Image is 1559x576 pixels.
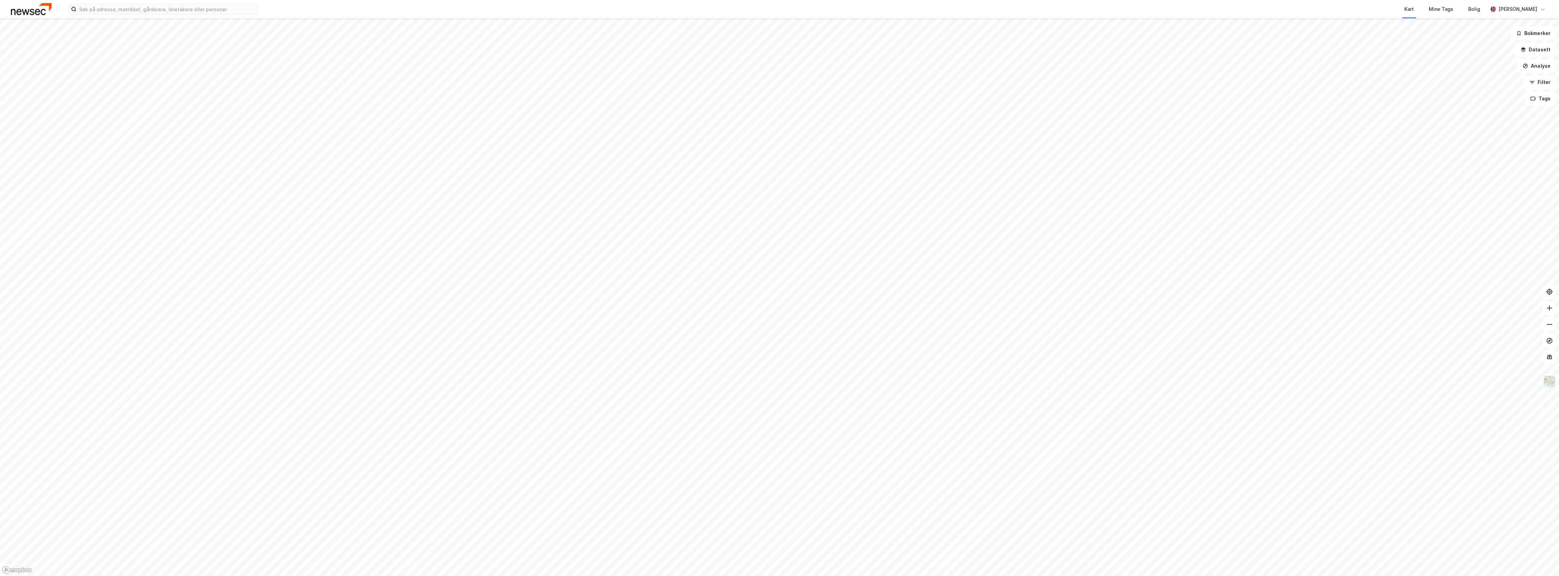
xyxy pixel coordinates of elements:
[1429,5,1453,13] div: Mine Tags
[1404,5,1414,13] div: Kart
[11,3,52,15] img: newsec-logo.f6e21ccffca1b3a03d2d.png
[1498,5,1537,13] div: [PERSON_NAME]
[1468,5,1480,13] div: Bolig
[76,4,258,14] input: Søk på adresse, matrikkel, gårdeiere, leietakere eller personer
